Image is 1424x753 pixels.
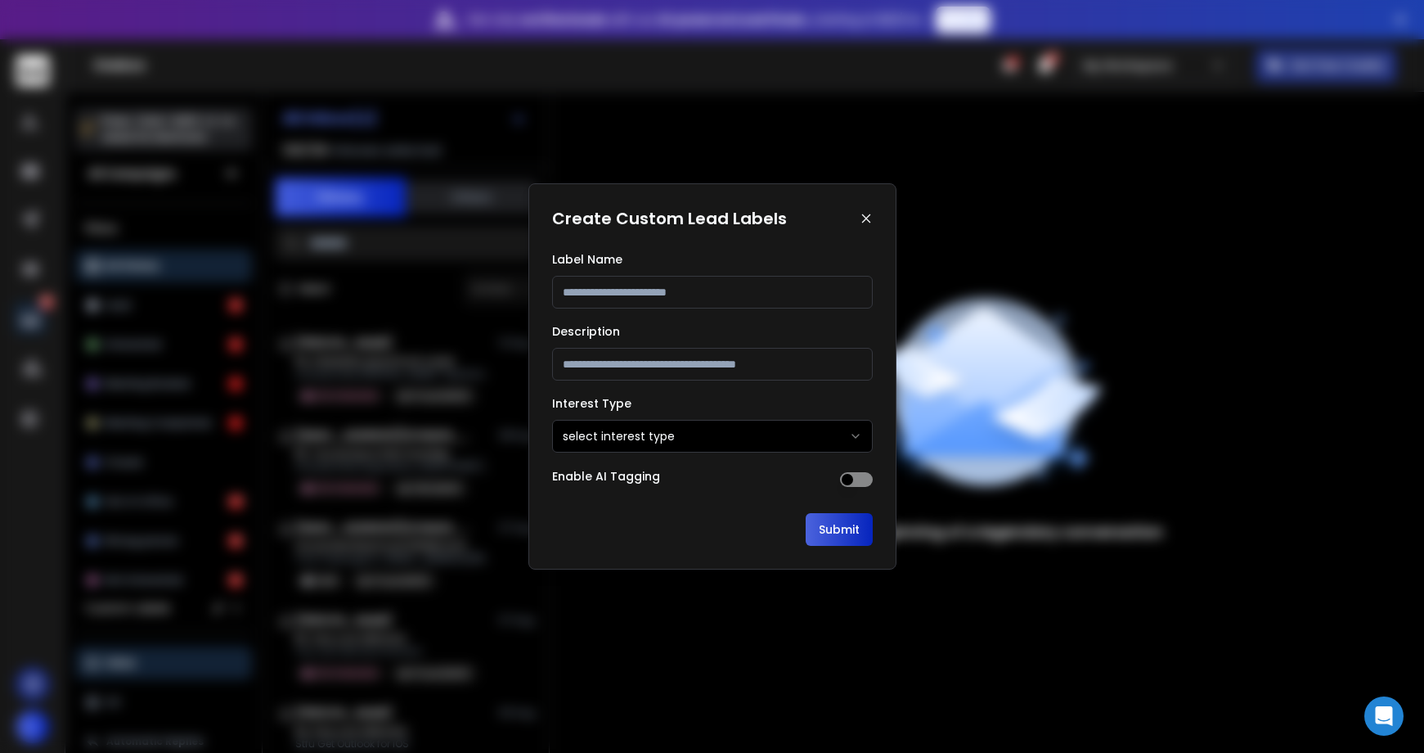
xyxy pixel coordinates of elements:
h1: Create Custom Lead Labels [552,207,787,230]
label: Interest Type [552,395,631,412]
div: Open Intercom Messenger [1364,697,1404,736]
label: Description [552,323,620,340]
label: Enable AI Tagging [552,468,660,485]
button: Submit [806,513,873,546]
label: Label Name [552,251,622,268]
